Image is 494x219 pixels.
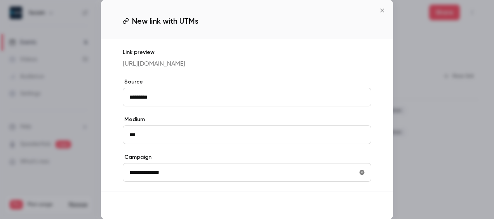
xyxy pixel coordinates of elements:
[123,59,371,69] p: [URL][DOMAIN_NAME]
[356,166,368,179] button: utmCampaign
[343,198,371,213] button: Save
[123,153,371,161] label: Campaign
[123,49,371,56] p: Link preview
[123,116,371,123] label: Medium
[374,3,390,18] button: Close
[132,15,198,27] span: New link with UTMs
[123,78,371,86] label: Source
